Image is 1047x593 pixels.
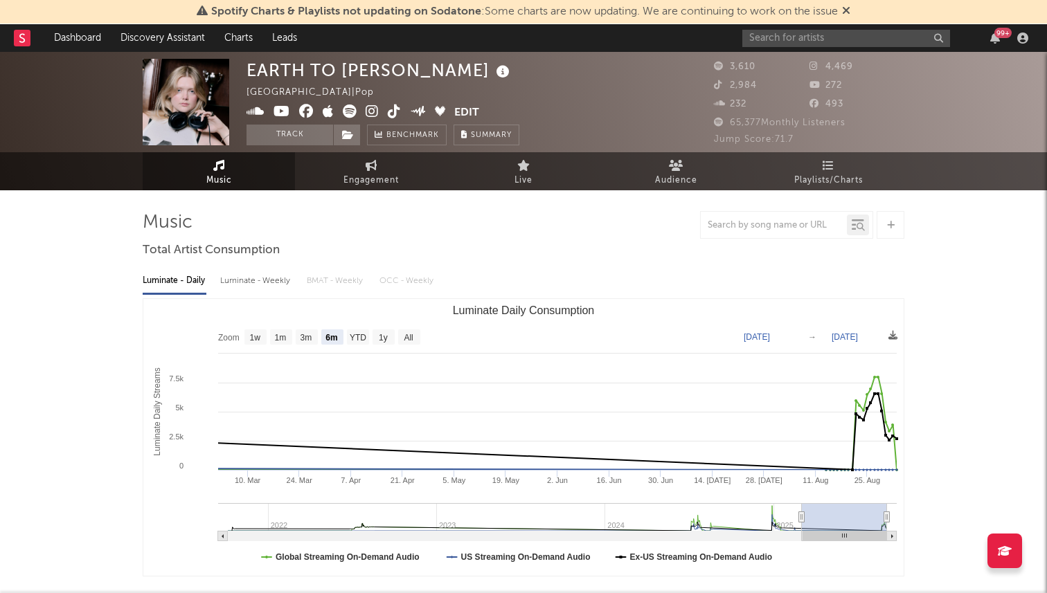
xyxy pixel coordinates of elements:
button: Summary [454,125,519,145]
text: 6m [325,333,337,343]
text: Global Streaming On-Demand Audio [276,552,420,562]
text: Luminate Daily Streams [152,367,162,455]
text: 19. May [492,476,520,484]
text: 2.5k [169,432,184,441]
text: → [808,332,816,342]
input: Search by song name or URL [701,220,847,231]
a: Audience [600,152,752,190]
div: Luminate - Weekly [220,269,293,293]
text: US Streaming On-Demand Audio [461,552,591,562]
text: 30. Jun [648,476,673,484]
span: 272 [809,81,842,90]
span: Total Artist Consumption [143,242,280,259]
button: 99+ [990,33,1000,44]
text: 1w [250,333,261,343]
span: Benchmark [386,127,439,144]
text: 16. Jun [597,476,622,484]
div: [GEOGRAPHIC_DATA] | Pop [247,84,390,101]
span: 4,469 [809,62,853,71]
div: EARTH TO [PERSON_NAME] [247,59,513,82]
span: : Some charts are now updating. We are continuing to work on the issue [211,6,838,17]
a: Discovery Assistant [111,24,215,52]
span: 2,984 [714,81,757,90]
span: Live [514,172,533,189]
text: 5k [175,403,184,412]
text: [DATE] [832,332,858,342]
svg: Luminate Daily Consumption [143,299,904,576]
a: Dashboard [44,24,111,52]
text: 25. Aug [854,476,880,484]
text: 7.5k [169,374,184,383]
div: 99 + [994,28,1012,38]
span: Summary [471,131,512,139]
text: 1y [379,333,388,343]
a: Playlists/Charts [752,152,904,190]
text: 0 [179,462,184,470]
text: [DATE] [744,332,770,342]
a: Charts [215,24,262,52]
span: 3,610 [714,62,755,71]
span: Music [206,172,232,189]
span: 65,377 Monthly Listeners [714,118,845,127]
span: Engagement [343,172,399,189]
text: 21. Apr [391,476,415,484]
input: Search for artists [742,30,950,47]
div: Luminate - Daily [143,269,206,293]
span: Audience [655,172,697,189]
span: Spotify Charts & Playlists not updating on Sodatone [211,6,481,17]
a: Benchmark [367,125,447,145]
text: 28. [DATE] [746,476,782,484]
text: 2. Jun [547,476,568,484]
text: 11. Aug [803,476,828,484]
text: Ex-US Streaming On-Demand Audio [630,552,773,562]
text: 1m [275,333,287,343]
a: Music [143,152,295,190]
a: Live [447,152,600,190]
text: 24. Mar [287,476,313,484]
button: Track [247,125,333,145]
text: 5. May [442,476,466,484]
button: Edit [454,104,479,122]
text: All [404,333,413,343]
text: Luminate Daily Consumption [453,304,595,316]
text: 14. [DATE] [694,476,731,484]
a: Leads [262,24,307,52]
text: 7. Apr [341,476,361,484]
span: Playlists/Charts [794,172,863,189]
span: 232 [714,100,746,109]
span: Dismiss [842,6,850,17]
text: YTD [350,333,366,343]
text: 10. Mar [235,476,261,484]
a: Engagement [295,152,447,190]
text: Zoom [218,333,240,343]
text: 3m [301,333,312,343]
span: 493 [809,100,843,109]
span: Jump Score: 71.7 [714,135,794,144]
